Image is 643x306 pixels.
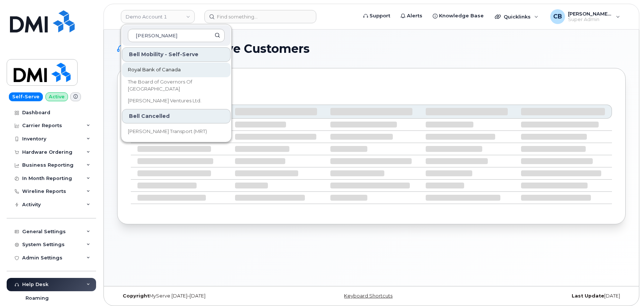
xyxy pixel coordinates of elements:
[128,78,213,93] span: The Board of Governors Of [GEOGRAPHIC_DATA]
[122,124,231,139] a: [PERSON_NAME] Transport (MRT)
[122,47,231,62] div: Bell Mobility - Self-Serve
[128,66,181,74] span: Royal Bank of Canada
[572,293,604,299] strong: Last Update
[122,78,231,93] a: The Board of Governors Of [GEOGRAPHIC_DATA]
[117,293,287,299] div: MyServe [DATE]–[DATE]
[122,62,231,77] a: Royal Bank of Canada
[123,293,149,299] strong: Copyright
[128,128,207,135] span: [PERSON_NAME] Transport (MRT)
[456,293,626,299] div: [DATE]
[128,29,225,42] input: Search
[122,93,231,108] a: [PERSON_NAME] Ventures Ltd.
[122,109,231,123] div: Bell Cancelled
[128,97,201,105] span: [PERSON_NAME] Ventures Ltd.
[344,293,392,299] a: Keyboard Shortcuts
